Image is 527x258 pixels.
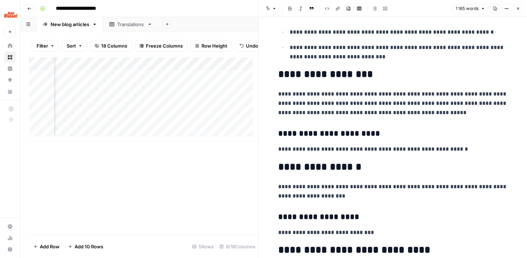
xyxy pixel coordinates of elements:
[189,241,217,252] div: 5 Rows
[37,17,103,31] a: New blog articles
[4,52,16,63] a: Browse
[67,42,76,49] span: Sort
[32,40,59,52] button: Filter
[62,40,87,52] button: Sort
[4,63,16,74] a: Insights
[4,221,16,232] a: Settings
[101,42,127,49] span: 18 Columns
[456,5,479,12] span: 1 165 words
[4,40,16,52] a: Home
[64,241,108,252] button: Add 10 Rows
[51,21,89,28] div: New blog articles
[201,42,227,49] span: Row Height
[246,42,258,49] span: Undo
[90,40,132,52] button: 18 Columns
[117,21,144,28] div: Translations
[4,232,16,244] a: Usage
[4,6,16,24] button: Workspace: Just Russel
[4,86,16,97] a: Your Data
[235,40,263,52] button: Undo
[37,42,48,49] span: Filter
[75,243,103,250] span: Add 10 Rows
[103,17,158,31] a: Translations
[452,4,488,13] button: 1 165 words
[4,244,16,255] button: Help + Support
[217,241,258,252] div: 9/18 Columns
[190,40,232,52] button: Row Height
[40,243,60,250] span: Add Row
[4,8,17,21] img: Just Russel Logo
[4,74,16,86] a: Opportunities
[135,40,187,52] button: Freeze Columns
[29,241,64,252] button: Add Row
[146,42,183,49] span: Freeze Columns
